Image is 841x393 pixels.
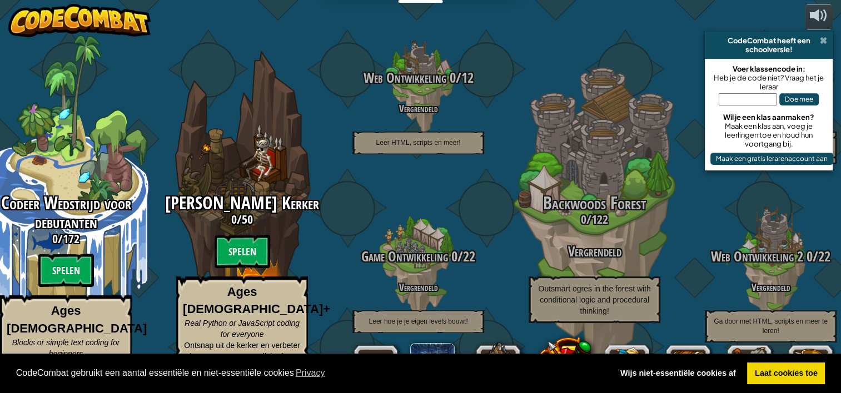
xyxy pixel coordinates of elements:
[710,73,827,91] div: Heb je de code niet? Vraag het je leraar
[12,338,120,358] span: Blocks or simple text coding for beginners
[591,211,608,228] span: 122
[818,247,830,266] span: 22
[538,284,650,315] span: Outsmart ogres in the forest with conditional logic and procedural thinking!
[330,103,506,114] h4: Vergrendeld
[52,230,58,247] span: 0
[8,4,151,37] img: CodeCombat - Learn how to code by playing a game
[711,247,803,266] span: Web Ontwikkeling 2
[710,113,827,122] div: Wil je een klas aanmaken?
[154,35,330,387] div: Complete previous world to unlock
[805,4,833,30] button: Volume aanpassen
[215,235,270,268] btn: Spelen
[185,319,300,339] span: Real Python or JavaScript coding for everyone
[231,211,237,228] span: 0
[709,36,828,45] div: CodeCombat heeft een
[463,247,475,266] span: 22
[461,68,474,87] span: 12
[165,191,319,215] span: [PERSON_NAME] Kerker
[714,318,828,335] span: Ga door met HTML, scripts en meer te leren!
[242,211,253,228] span: 50
[446,68,456,87] span: 0
[361,247,448,266] span: Game Ontwikkeling
[747,362,825,385] a: allow cookies
[710,64,827,73] div: Voer klassencode in:
[779,93,819,105] button: Doe mee
[330,249,506,264] h3: /
[63,230,79,247] span: 172
[710,122,827,148] div: Maak een klas aan, voeg je leerlingen toe en houd hun voortgang bij.
[709,45,828,54] div: schoolversie!
[581,211,586,228] span: 0
[330,70,506,85] h3: /
[448,247,457,266] span: 0
[803,247,813,266] span: 0
[506,244,683,259] h3: Vergrendeld
[376,139,461,147] span: Leer HTML, scripts en meer!
[364,68,446,87] span: Web Ontwikkeling
[543,191,646,215] span: Backwoods Forest
[16,365,604,381] span: CodeCombat gebruikt een aantal essentiële en niet-essentiële cookies
[38,254,94,287] btn: Spelen
[506,213,683,226] h3: /
[183,285,330,316] strong: Ages [DEMOGRAPHIC_DATA]+
[7,304,147,335] strong: Ages [DEMOGRAPHIC_DATA]
[154,213,330,226] h3: /
[710,153,833,165] button: Maak een gratis lerarenaccount aan
[1,191,131,234] span: Codeer Wedstrijd voor debutanten
[294,365,327,381] a: learn more about cookies
[330,282,506,293] h4: Vergrendeld
[369,318,468,325] span: Leer hoe je je eigen levels bouwt!
[184,341,300,361] span: Ontsnap uit de kerker en verbeter je programmeervaardigheden!
[613,362,743,385] a: deny cookies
